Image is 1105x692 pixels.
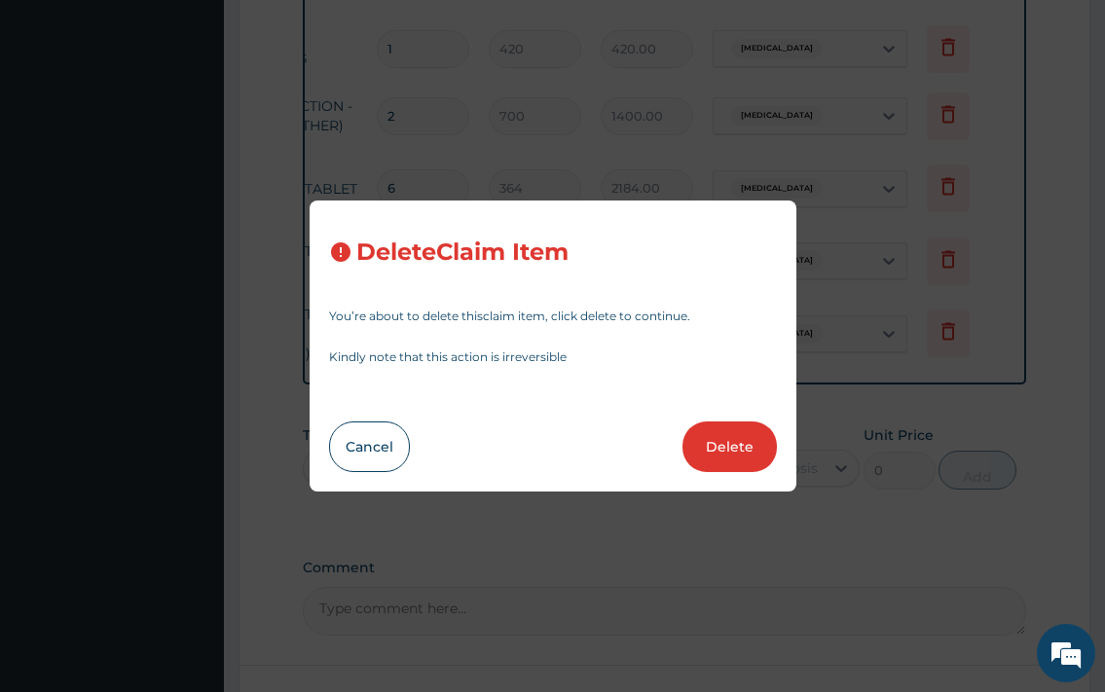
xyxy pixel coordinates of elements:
[356,239,569,266] h3: Delete Claim Item
[329,310,777,322] p: You’re about to delete this claim item , click delete to continue.
[329,351,777,363] p: Kindly note that this action is irreversible
[36,97,79,146] img: d_794563401_company_1708531726252_794563401
[113,216,269,413] span: We're online!
[682,421,777,472] button: Delete
[101,109,327,134] div: Chat with us now
[329,421,410,472] button: Cancel
[10,474,371,542] textarea: Type your message and hit 'Enter'
[319,10,366,56] div: Minimize live chat window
